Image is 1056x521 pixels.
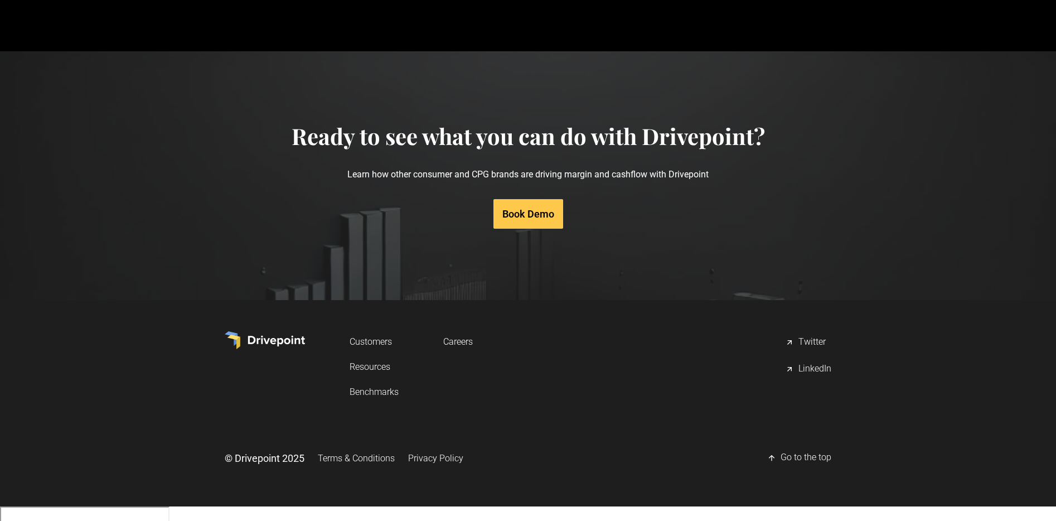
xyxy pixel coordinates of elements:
[350,331,399,352] a: Customers
[785,358,831,380] a: LinkedIn
[350,356,399,377] a: Resources
[225,451,304,465] div: © Drivepoint 2025
[767,447,831,469] a: Go to the top
[350,382,399,402] a: Benchmarks
[493,199,563,229] a: Book Demo
[408,448,463,469] a: Privacy Policy
[292,149,765,199] p: Learn how other consumer and CPG brands are driving margin and cashflow with Drivepoint
[798,363,831,376] div: LinkedIn
[292,123,765,149] h4: Ready to see what you can do with Drivepoint?
[798,336,826,349] div: Twitter
[781,451,831,465] div: Go to the top
[318,448,395,469] a: Terms & Conditions
[443,331,473,352] a: Careers
[785,331,831,354] a: Twitter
